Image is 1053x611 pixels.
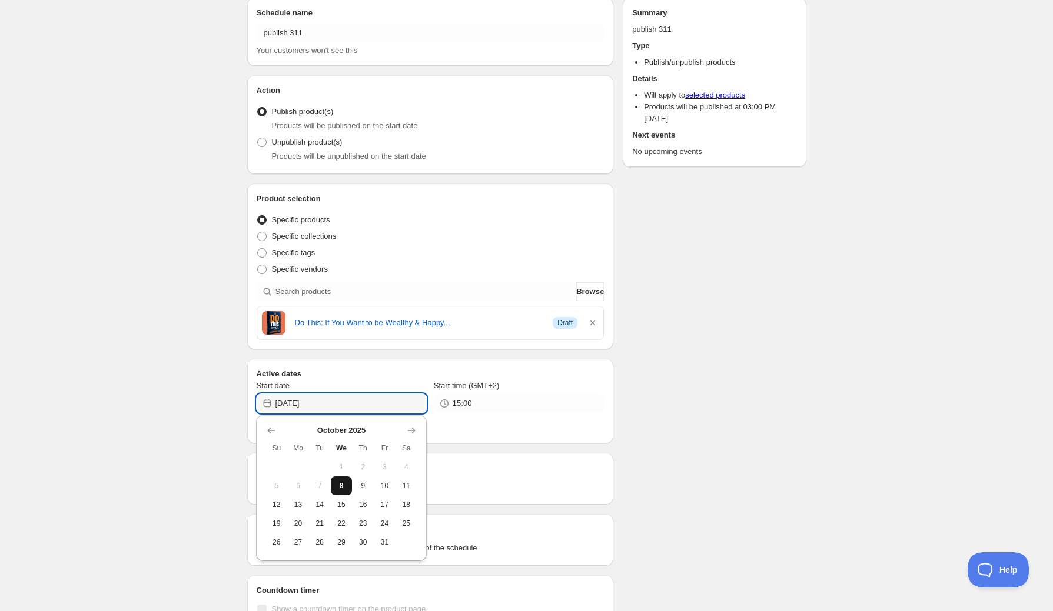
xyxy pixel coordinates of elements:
span: 13 [292,500,304,509]
h2: Schedule name [257,7,604,19]
button: Friday October 31 2025 [374,533,396,552]
button: Show previous month, September 2025 [263,422,280,439]
button: Sunday October 5 2025 [265,476,287,495]
button: Thursday October 9 2025 [352,476,374,495]
button: Thursday October 2 2025 [352,458,374,476]
span: 2 [357,462,369,472]
button: Friday October 17 2025 [374,495,396,514]
button: Browse [576,282,604,301]
button: Friday October 10 2025 [374,476,396,495]
span: 19 [270,519,283,528]
button: Thursday October 16 2025 [352,495,374,514]
li: Will apply to [644,89,796,101]
th: Friday [374,439,396,458]
span: 12 [270,500,283,509]
span: 5 [270,481,283,490]
span: 27 [292,537,304,547]
span: Publish product(s) [272,107,334,116]
button: Friday October 24 2025 [374,514,396,533]
button: Monday October 20 2025 [287,514,309,533]
span: Unpublish product(s) [272,138,343,146]
button: Saturday October 18 2025 [396,495,417,514]
th: Sunday [265,439,287,458]
span: 1 [336,462,348,472]
h2: Product selection [257,193,604,205]
span: 6 [292,481,304,490]
span: Products will be unpublished on the start date [272,152,426,161]
span: 24 [378,519,391,528]
span: We [336,443,348,453]
li: Publish/unpublish products [644,56,796,68]
span: Specific tags [272,248,315,257]
th: Saturday [396,439,417,458]
img: Cover image of Do This: If You Want to be Wealthy & Happy... by Tyler Andrew Cole - published by ... [262,311,285,335]
button: Saturday October 11 2025 [396,476,417,495]
th: Thursday [352,439,374,458]
span: 25 [400,519,413,528]
h2: Repeating [257,462,604,474]
span: 3 [378,462,391,472]
button: Monday October 6 2025 [287,476,309,495]
input: Search products [275,282,574,301]
h2: Summary [632,7,796,19]
span: Specific vendors [272,265,328,273]
span: 20 [292,519,304,528]
h2: Active dates [257,368,604,380]
span: Su [270,443,283,453]
button: Wednesday October 15 2025 [331,495,353,514]
span: 31 [378,537,391,547]
button: Sunday October 12 2025 [265,495,287,514]
span: 26 [270,537,283,547]
button: Wednesday October 22 2025 [331,514,353,533]
span: 18 [400,500,413,509]
span: 28 [314,537,326,547]
button: Monday October 13 2025 [287,495,309,514]
h2: Next events [632,129,796,141]
button: Thursday October 23 2025 [352,514,374,533]
button: Friday October 3 2025 [374,458,396,476]
button: Saturday October 25 2025 [396,514,417,533]
button: Sunday October 19 2025 [265,514,287,533]
th: Tuesday [309,439,331,458]
button: Today Wednesday October 8 2025 [331,476,353,495]
span: 21 [314,519,326,528]
p: publish 311 [632,24,796,35]
th: Wednesday [331,439,353,458]
span: Browse [576,286,604,298]
span: 16 [357,500,369,509]
span: Tu [314,443,326,453]
h2: Countdown timer [257,585,604,596]
span: 23 [357,519,369,528]
h2: Tags [257,523,604,535]
span: 14 [314,500,326,509]
button: Saturday October 4 2025 [396,458,417,476]
span: 29 [336,537,348,547]
iframe: Toggle Customer Support [968,552,1029,587]
h2: Details [632,73,796,85]
a: selected products [685,91,745,99]
span: Products will be published on the start date [272,121,418,130]
span: Draft [557,318,573,328]
span: 8 [336,481,348,490]
button: Tuesday October 21 2025 [309,514,331,533]
span: 17 [378,500,391,509]
h2: Action [257,85,604,96]
button: Wednesday October 29 2025 [331,533,353,552]
th: Monday [287,439,309,458]
span: Fr [378,443,391,453]
span: 10 [378,481,391,490]
p: No upcoming events [632,146,796,158]
span: 22 [336,519,348,528]
span: Th [357,443,369,453]
button: Sunday October 26 2025 [265,533,287,552]
span: Mo [292,443,304,453]
span: Start date [257,381,290,390]
h2: Type [632,40,796,52]
span: 11 [400,481,413,490]
span: Specific products [272,215,330,224]
span: 15 [336,500,348,509]
button: Show next month, November 2025 [403,422,420,439]
span: 30 [357,537,369,547]
span: Your customers won't see this [257,46,358,55]
span: 9 [357,481,369,490]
